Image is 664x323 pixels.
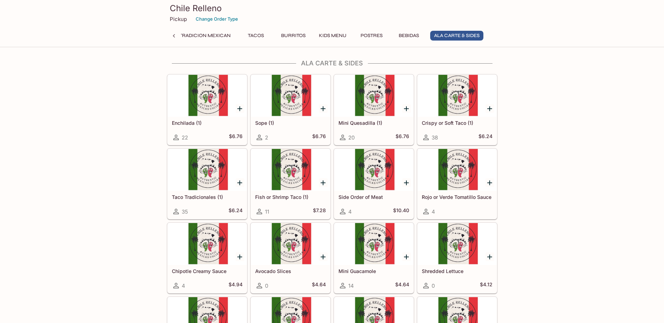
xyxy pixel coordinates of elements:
[417,223,497,293] a: Shredded Lettuce0$4.12
[480,281,492,290] h5: $4.12
[251,75,330,117] div: Sope (1)
[334,74,414,145] a: Mini Quesadilla (1)20$6.76
[478,133,492,142] h5: $6.24
[338,268,409,274] h5: Mini Guacamole
[236,178,244,187] button: Add Taco Tradicionales (1)
[348,282,354,289] span: 14
[334,223,414,293] a: Mini Guacamole14$4.64
[402,178,411,187] button: Add Side Order of Meat
[229,133,243,142] h5: $6.76
[348,208,352,215] span: 4
[417,149,497,219] a: Rojo or Verde Tomatillo Sauce4
[236,104,244,113] button: Add Enchilada (1)
[334,149,414,219] a: Side Order of Meat4$10.40
[172,268,243,274] h5: Chipotle Creamy Sauce
[240,31,272,41] button: Tacos
[432,208,435,215] span: 4
[182,208,188,215] span: 35
[255,194,326,200] h5: Fish or Shrimp Taco (1)
[193,14,241,24] button: Change Order Type
[348,134,355,141] span: 20
[432,282,435,289] span: 0
[334,223,413,265] div: Mini Guacamole
[338,194,409,200] h5: Side Order of Meat
[334,149,413,191] div: Side Order of Meat
[422,194,492,200] h5: Rojo or Verde Tomatillo Sauce
[182,134,188,141] span: 22
[418,75,497,117] div: Crispy or Soft Taco (1)
[265,282,268,289] span: 0
[418,223,497,265] div: Shredded Lettuce
[255,268,326,274] h5: Avocado Slices
[396,133,409,142] h5: $6.76
[402,252,411,261] button: Add Mini Guacamole
[393,207,409,216] h5: $10.40
[356,31,387,41] button: Postres
[167,74,247,145] a: Enchilada (1)22$6.76
[168,223,247,265] div: Chipotle Creamy Sauce
[312,281,326,290] h5: $4.64
[251,223,330,293] a: Avocado Slices0$4.64
[430,31,483,41] button: Ala Carte & Sides
[422,268,492,274] h5: Shredded Lettuce
[229,281,243,290] h5: $4.94
[182,282,185,289] span: 4
[319,252,328,261] button: Add Avocado Slices
[167,59,497,67] h4: Ala Carte & Sides
[418,149,497,191] div: Rojo or Verde Tomatillo Sauce
[485,178,494,187] button: Add Rojo or Verde Tomatillo Sauce
[417,74,497,145] a: Crispy or Soft Taco (1)38$6.24
[251,223,330,265] div: Avocado Slices
[251,149,330,191] div: Fish or Shrimp Taco (1)
[432,134,438,141] span: 38
[265,208,269,215] span: 11
[170,3,495,14] h3: Chile Relleno
[402,104,411,113] button: Add Mini Quesadilla (1)
[170,16,187,22] p: Pickup
[167,149,247,219] a: Taco Tradicionales (1)35$6.24
[168,149,247,191] div: Taco Tradicionales (1)
[393,31,425,41] button: Bebidas
[422,120,492,126] h5: Crispy or Soft Taco (1)
[319,178,328,187] button: Add Fish or Shrimp Taco (1)
[168,75,247,117] div: Enchilada (1)
[169,31,235,41] button: La Tradicion Mexican
[485,252,494,261] button: Add Shredded Lettuce
[485,104,494,113] button: Add Crispy or Soft Taco (1)
[172,120,243,126] h5: Enchilada (1)
[229,207,243,216] h5: $6.24
[312,133,326,142] h5: $6.76
[172,194,243,200] h5: Taco Tradicionales (1)
[236,252,244,261] button: Add Chipotle Creamy Sauce
[319,104,328,113] button: Add Sope (1)
[313,207,326,216] h5: $7.28
[338,120,409,126] h5: Mini Quesadilla (1)
[265,134,268,141] span: 2
[251,74,330,145] a: Sope (1)2$6.76
[277,31,309,41] button: Burritos
[251,149,330,219] a: Fish or Shrimp Taco (1)11$7.28
[395,281,409,290] h5: $4.64
[167,223,247,293] a: Chipotle Creamy Sauce4$4.94
[255,120,326,126] h5: Sope (1)
[315,31,350,41] button: Kids Menu
[334,75,413,117] div: Mini Quesadilla (1)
